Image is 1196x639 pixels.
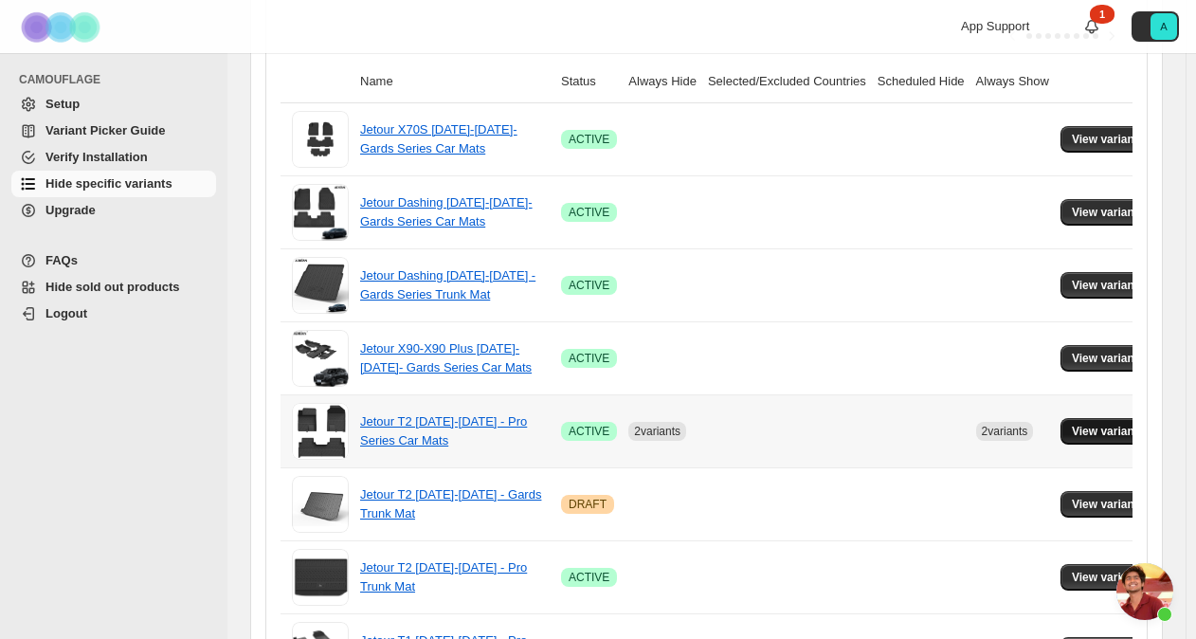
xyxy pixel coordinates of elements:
button: View variants [1060,418,1156,445]
a: Upgrade [11,197,216,224]
span: View variants [1072,424,1145,439]
span: View variants [1072,278,1145,293]
button: View variants [1060,272,1156,299]
span: ACTIVE [569,570,609,585]
img: Camouflage [15,1,110,53]
a: Jetour T2 [DATE]-[DATE] - Gards Trunk Mat [360,487,541,520]
span: Avatar with initials A [1151,13,1177,40]
button: View variants [1060,491,1156,518]
a: Jetour X70S [DATE]-[DATE]- Gards Series Car Mats [360,122,517,155]
span: ACTIVE [569,132,609,147]
a: Logout [11,301,216,327]
a: Jetour T2 [DATE]-[DATE] - Pro Trunk Mat [360,560,527,593]
span: App Support [961,19,1029,33]
a: 1 [1082,17,1101,36]
a: Jetour T2 [DATE]-[DATE] - Pro Series Car Mats [360,414,527,447]
span: View variants [1072,351,1145,366]
span: Variant Picker Guide [45,123,165,137]
button: View variants [1060,199,1156,226]
img: Jetour T2 2023-2026 - Pro Series Car Mats [292,404,349,460]
span: Upgrade [45,203,96,217]
th: Selected/Excluded Countries [702,61,872,103]
span: FAQs [45,253,78,267]
span: 2 variants [982,425,1028,438]
a: Hide sold out products [11,274,216,301]
div: Open chat [1116,563,1173,620]
span: 2 variants [634,425,680,438]
span: CAMOUFLAGE [19,72,218,87]
img: Jetour X90-X90 Plus 2020-2025- Gards Series Car Mats [292,330,349,387]
span: Verify Installation [45,150,148,164]
span: ACTIVE [569,351,609,366]
a: Verify Installation [11,144,216,171]
span: View variants [1072,497,1145,512]
a: Variant Picker Guide [11,118,216,144]
img: Jetour Dashing 2022-2025 - Gards Series Trunk Mat [292,257,349,314]
a: Jetour Dashing [DATE]-[DATE]- Gards Series Car Mats [360,195,533,228]
button: View variants [1060,564,1156,591]
button: Avatar with initials A [1132,11,1179,42]
span: Logout [45,306,87,320]
div: 1 [1090,5,1114,24]
button: View variants [1060,126,1156,153]
th: Scheduled Hide [872,61,970,103]
span: ACTIVE [569,278,609,293]
a: Jetour Dashing [DATE]-[DATE] - Gards Series Trunk Mat [360,268,535,301]
th: Status [555,61,623,103]
span: View variants [1072,570,1145,585]
th: Always Hide [623,61,702,103]
img: Jetour Dashing 2022-2025- Gards Series Car Mats [292,184,349,241]
span: View variants [1072,132,1145,147]
a: Jetour X90-X90 Plus [DATE]-[DATE]- Gards Series Car Mats [360,341,532,374]
span: ACTIVE [569,424,609,439]
text: A [1160,21,1168,32]
span: Hide sold out products [45,280,180,294]
th: Name [354,61,555,103]
span: View variants [1072,205,1145,220]
a: FAQs [11,247,216,274]
span: Hide specific variants [45,176,172,191]
span: ACTIVE [569,205,609,220]
th: Always Show [970,61,1055,103]
span: DRAFT [569,497,607,512]
a: Setup [11,91,216,118]
a: Hide specific variants [11,171,216,197]
button: View variants [1060,345,1156,372]
span: Setup [45,97,80,111]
